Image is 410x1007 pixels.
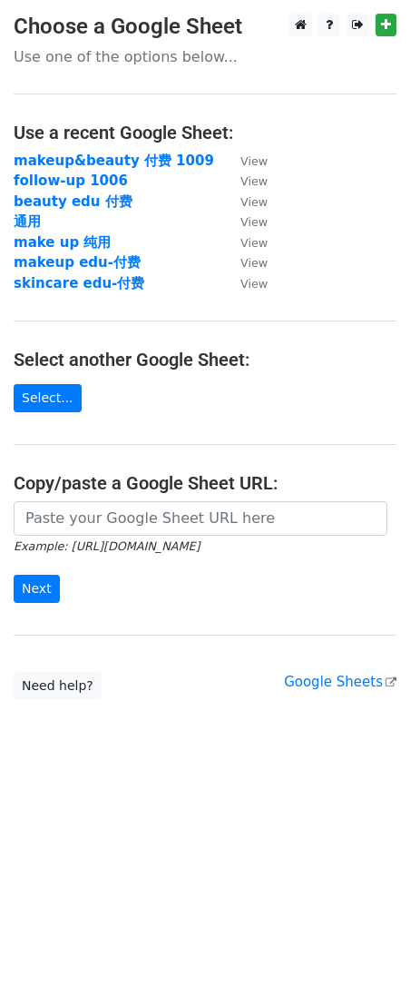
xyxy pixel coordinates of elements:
[14,472,396,494] h4: Copy/paste a Google Sheet URL:
[240,154,268,168] small: View
[222,234,268,251] a: View
[222,193,268,210] a: View
[14,213,41,230] a: 通用
[240,236,268,250] small: View
[240,215,268,229] small: View
[14,539,200,553] small: Example: [URL][DOMAIN_NAME]
[222,213,268,230] a: View
[14,501,387,536] input: Paste your Google Sheet URL here
[14,349,396,370] h4: Select another Google Sheet:
[222,275,268,291] a: View
[14,275,144,291] a: skincare edu-付费
[240,174,268,188] small: View
[14,384,82,412] a: Select...
[284,674,396,690] a: Google Sheets
[14,193,132,210] a: beauty edu 付费
[240,195,268,209] small: View
[14,254,141,271] a: makeup edu-付费
[14,234,111,251] a: make up 纯用
[240,277,268,291] small: View
[14,575,60,603] input: Next
[14,153,214,169] a: makeup&beauty 付费 1009
[240,256,268,270] small: View
[14,122,396,143] h4: Use a recent Google Sheet:
[222,173,268,189] a: View
[14,47,396,66] p: Use one of the options below...
[222,254,268,271] a: View
[14,672,102,700] a: Need help?
[14,173,128,189] a: follow-up 1006
[222,153,268,169] a: View
[14,14,396,40] h3: Choose a Google Sheet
